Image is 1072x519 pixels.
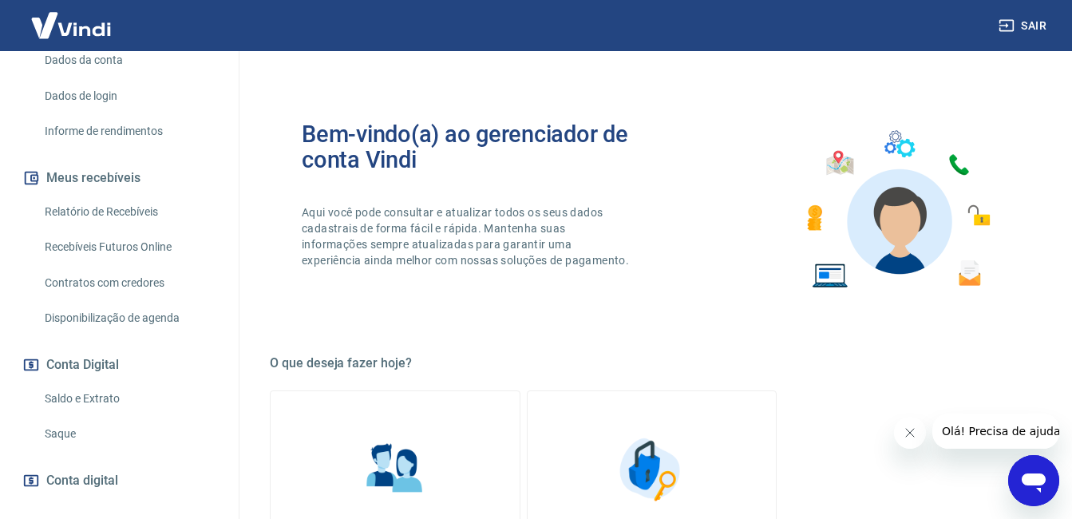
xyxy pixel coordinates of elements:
a: Saldo e Extrato [38,382,220,415]
span: Olá! Precisa de ajuda? [10,11,134,24]
a: Conta digital [19,463,220,498]
h5: O que deseja fazer hoje? [270,355,1034,371]
a: Disponibilização de agenda [38,302,220,335]
iframe: Botão para abrir a janela de mensagens [1008,455,1059,506]
iframe: Mensagem da empresa [932,414,1059,449]
img: Informações pessoais [355,430,435,509]
h2: Bem-vindo(a) ao gerenciador de conta Vindi [302,121,652,172]
span: Conta digital [46,469,118,492]
p: Aqui você pode consultar e atualizar todos os seus dados cadastrais de forma fácil e rápida. Mant... [302,204,632,268]
a: Informe de rendimentos [38,115,220,148]
button: Meus recebíveis [19,160,220,196]
img: Vindi [19,1,123,50]
img: Segurança [611,430,691,509]
a: Dados da conta [38,44,220,77]
a: Recebíveis Futuros Online [38,231,220,263]
button: Conta Digital [19,347,220,382]
iframe: Fechar mensagem [894,417,926,449]
a: Contratos com credores [38,267,220,299]
a: Dados de login [38,80,220,113]
a: Relatório de Recebíveis [38,196,220,228]
button: Sair [995,11,1053,41]
img: Imagem de um avatar masculino com diversos icones exemplificando as funcionalidades do gerenciado... [793,121,1002,298]
a: Saque [38,418,220,450]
